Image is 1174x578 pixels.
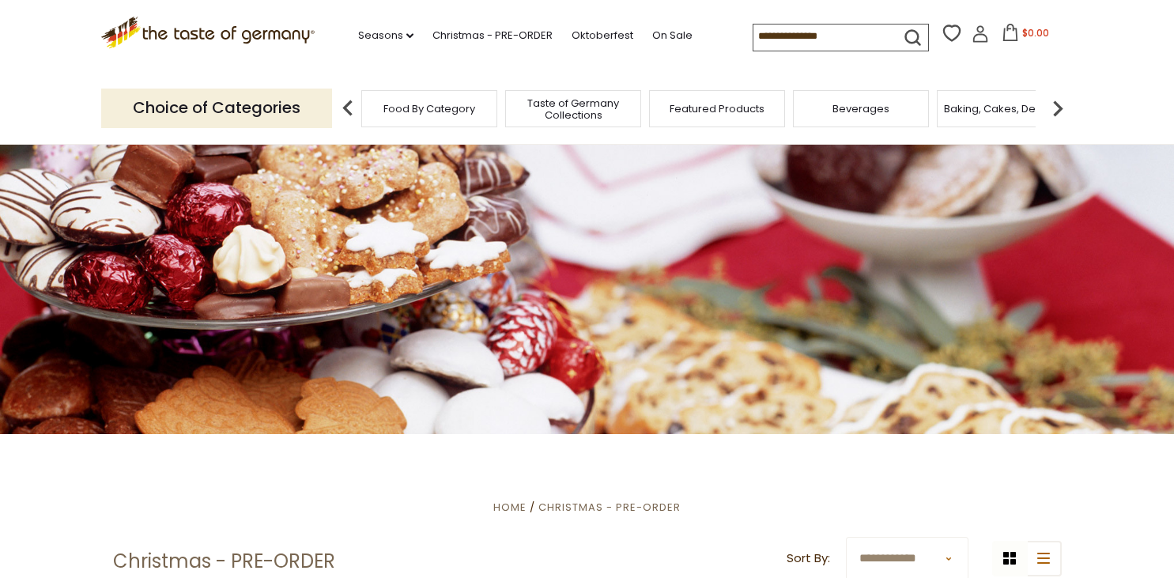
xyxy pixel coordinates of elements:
[510,97,636,121] a: Taste of Germany Collections
[572,27,633,44] a: Oktoberfest
[1042,93,1074,124] img: next arrow
[670,103,764,115] a: Featured Products
[493,500,527,515] a: Home
[944,103,1066,115] a: Baking, Cakes, Desserts
[332,93,364,124] img: previous arrow
[787,549,830,569] label: Sort By:
[113,550,335,573] h1: Christmas - PRE-ORDER
[538,500,681,515] a: Christmas - PRE-ORDER
[652,27,693,44] a: On Sale
[832,103,889,115] a: Beverages
[358,27,413,44] a: Seasons
[1022,26,1049,40] span: $0.00
[101,89,332,127] p: Choice of Categories
[383,103,475,115] a: Food By Category
[432,27,553,44] a: Christmas - PRE-ORDER
[992,24,1059,47] button: $0.00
